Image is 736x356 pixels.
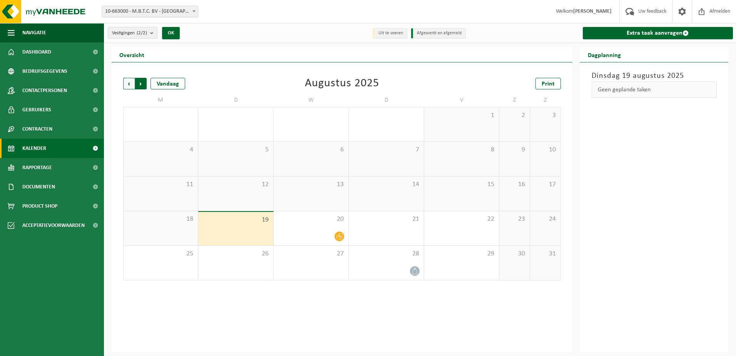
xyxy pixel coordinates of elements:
[278,180,345,189] span: 13
[592,70,717,82] h3: Dinsdag 19 augustus 2025
[112,27,147,39] span: Vestigingen
[198,93,273,107] td: D
[22,100,51,119] span: Gebruikers
[22,177,55,196] span: Documenten
[22,158,52,177] span: Rapportage
[503,215,526,223] span: 23
[428,180,495,189] span: 15
[580,47,629,62] h2: Dagplanning
[411,28,466,39] li: Afgewerkt en afgemeld
[123,93,198,107] td: M
[127,146,194,154] span: 4
[127,180,194,189] span: 11
[22,81,67,100] span: Contactpersonen
[534,180,557,189] span: 17
[353,215,420,223] span: 21
[278,146,345,154] span: 6
[503,180,526,189] span: 16
[499,93,530,107] td: Z
[123,78,135,89] span: Vorige
[428,111,495,120] span: 1
[503,146,526,154] span: 9
[162,27,180,39] button: OK
[530,93,561,107] td: Z
[108,27,157,39] button: Vestigingen(2/2)
[202,180,269,189] span: 12
[112,47,152,62] h2: Overzicht
[353,250,420,258] span: 28
[542,81,555,87] span: Print
[135,78,147,89] span: Volgende
[127,250,194,258] span: 25
[22,23,46,42] span: Navigatie
[102,6,198,17] span: 10-663000 - M.B.T.C. BV - KORTRIJK
[202,146,269,154] span: 5
[573,8,612,14] strong: [PERSON_NAME]
[353,146,420,154] span: 7
[534,250,557,258] span: 31
[592,82,717,98] div: Geen geplande taken
[428,250,495,258] span: 29
[274,93,349,107] td: W
[535,78,561,89] a: Print
[22,216,85,235] span: Acceptatievoorwaarden
[534,146,557,154] span: 10
[22,62,67,81] span: Bedrijfsgegevens
[22,42,51,62] span: Dashboard
[278,215,345,223] span: 20
[22,196,57,216] span: Product Shop
[202,250,269,258] span: 26
[305,78,379,89] div: Augustus 2025
[534,215,557,223] span: 24
[137,30,147,35] count: (2/2)
[503,111,526,120] span: 2
[202,216,269,224] span: 19
[278,250,345,258] span: 27
[151,78,185,89] div: Vandaag
[127,215,194,223] span: 18
[534,111,557,120] span: 3
[349,93,424,107] td: D
[353,180,420,189] span: 14
[22,119,52,139] span: Contracten
[503,250,526,258] span: 30
[424,93,499,107] td: V
[583,27,733,39] a: Extra taak aanvragen
[373,28,407,39] li: Uit te voeren
[428,215,495,223] span: 22
[428,146,495,154] span: 8
[22,139,46,158] span: Kalender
